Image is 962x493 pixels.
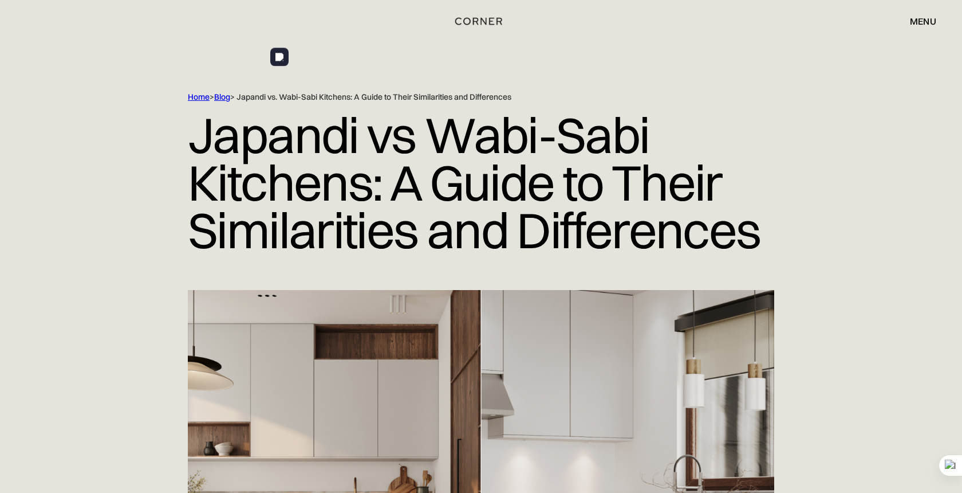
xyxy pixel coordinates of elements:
h1: Japandi vs Wabi-Sabi Kitchens: A Guide to Their Similarities and Differences [188,103,774,263]
div: > > Japandi vs. Wabi-Sabi Kitchens: A Guide to Their Similarities and Differences [188,92,726,103]
a: Blog [214,92,230,102]
a: Home [188,92,210,102]
a: home [444,14,518,29]
div: menu [910,17,936,26]
div: menu [898,11,936,31]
